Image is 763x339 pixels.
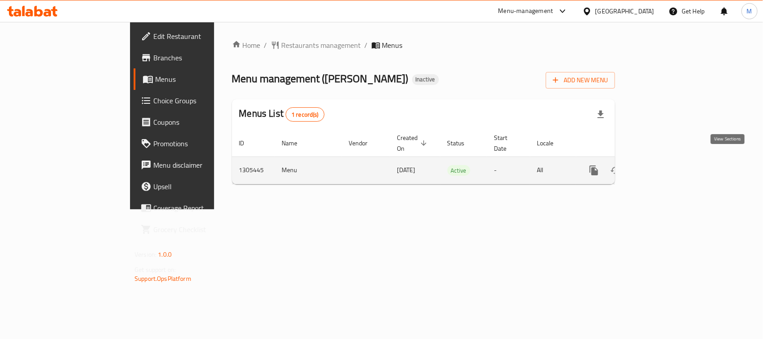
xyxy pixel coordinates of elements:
span: M [747,6,752,16]
a: Restaurants management [271,40,361,51]
td: Menu [275,157,342,184]
a: Grocery Checklist [134,219,257,240]
span: Menus [155,74,250,85]
a: Menu disclaimer [134,154,257,176]
span: Menu disclaimer [153,160,250,170]
a: Coupons [134,111,257,133]
div: Menu-management [498,6,553,17]
span: Name [282,138,309,148]
td: All [530,157,576,184]
span: Edit Restaurant [153,31,250,42]
span: Choice Groups [153,95,250,106]
td: - [487,157,530,184]
a: Choice Groups [134,90,257,111]
table: enhanced table [232,130,676,184]
a: Menus [134,68,257,90]
a: Upsell [134,176,257,197]
span: Status [447,138,476,148]
span: Active [447,165,470,176]
span: Menus [382,40,403,51]
li: / [365,40,368,51]
nav: breadcrumb [232,40,615,51]
span: Version: [135,249,156,260]
span: Start Date [494,132,519,154]
span: Grocery Checklist [153,224,250,235]
span: Coverage Report [153,203,250,213]
a: Coverage Report [134,197,257,219]
span: [DATE] [397,164,416,176]
span: Branches [153,52,250,63]
li: / [264,40,267,51]
a: Promotions [134,133,257,154]
span: Coupons [153,117,250,127]
span: 1 record(s) [286,110,324,119]
button: more [583,160,605,181]
span: Inactive [412,76,439,83]
th: Actions [576,130,676,157]
a: Support.OpsPlatform [135,273,191,284]
span: 1.0.0 [158,249,172,260]
span: Restaurants management [282,40,361,51]
div: Export file [590,104,611,125]
h2: Menus List [239,107,325,122]
span: Vendor [349,138,379,148]
span: Promotions [153,138,250,149]
span: Add New Menu [553,75,608,86]
div: Inactive [412,74,439,85]
div: Total records count [286,107,325,122]
div: [GEOGRAPHIC_DATA] [595,6,654,16]
button: Add New Menu [546,72,615,89]
button: Change Status [605,160,626,181]
span: Locale [537,138,565,148]
span: Menu management ( [PERSON_NAME] ) [232,68,409,89]
span: Get support on: [135,264,176,275]
a: Branches [134,47,257,68]
span: ID [239,138,256,148]
a: Edit Restaurant [134,25,257,47]
span: Created On [397,132,430,154]
span: Upsell [153,181,250,192]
